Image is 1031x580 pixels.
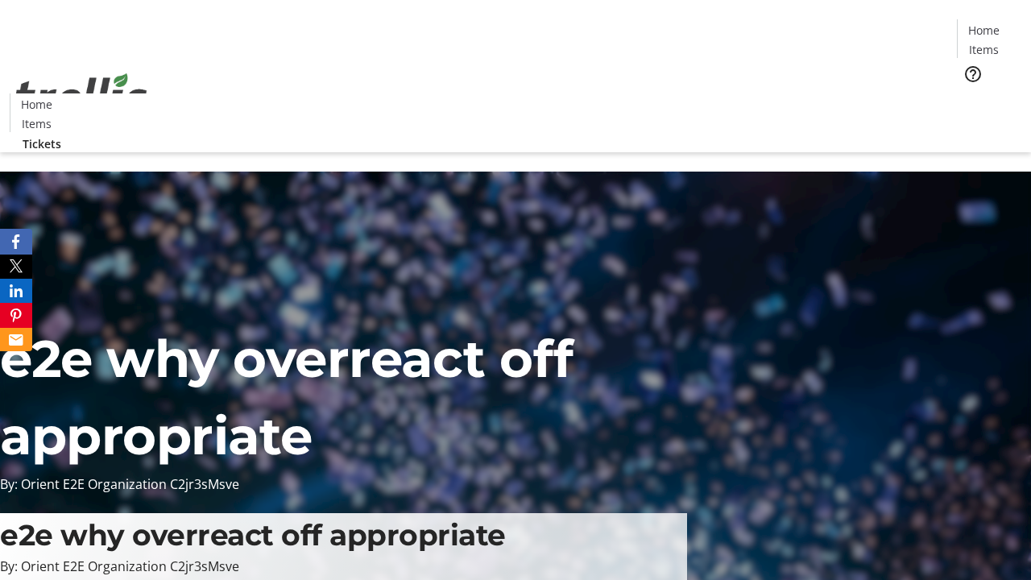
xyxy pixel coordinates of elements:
a: Tickets [10,135,74,152]
span: Items [969,41,999,58]
a: Tickets [957,93,1021,110]
span: Home [968,22,1000,39]
img: Orient E2E Organization C2jr3sMsve's Logo [10,56,153,136]
span: Items [22,115,52,132]
button: Help [957,58,989,90]
a: Items [958,41,1009,58]
a: Home [10,96,62,113]
a: Items [10,115,62,132]
span: Home [21,96,52,113]
span: Tickets [970,93,1008,110]
span: Tickets [23,135,61,152]
a: Home [958,22,1009,39]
